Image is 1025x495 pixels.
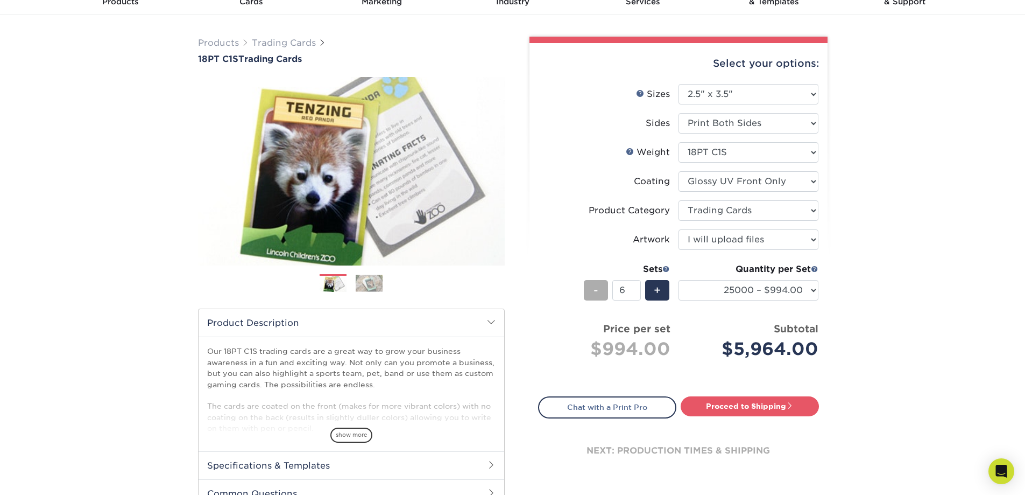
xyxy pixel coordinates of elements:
div: Coating [634,175,670,188]
h2: Product Description [199,309,504,337]
img: Trading Cards 01 [320,275,347,294]
div: $994.00 [547,336,670,362]
div: Sizes [636,88,670,101]
a: Proceed to Shipping [681,396,819,416]
span: show more [330,428,372,442]
div: next: production times & shipping [538,419,819,483]
div: Open Intercom Messenger [988,458,1014,484]
div: Quantity per Set [678,263,818,276]
p: Our 18PT C1S trading cards are a great way to grow your business awareness in a fun and exciting ... [207,346,496,434]
a: Products [198,38,239,48]
a: Chat with a Print Pro [538,396,676,418]
div: Artwork [633,233,670,246]
a: Trading Cards [252,38,316,48]
img: Trading Cards 02 [356,275,383,291]
strong: Price per set [603,323,670,334]
a: 18PT C1STrading Cards [198,54,505,64]
span: - [593,282,598,298]
div: Select your options: [538,43,819,84]
img: 18PT C1S 01 [198,65,505,277]
h1: Trading Cards [198,54,505,64]
div: $5,964.00 [687,336,818,362]
strong: Subtotal [774,323,818,334]
div: Sides [646,117,670,130]
div: Weight [626,146,670,159]
h2: Specifications & Templates [199,451,504,479]
div: Sets [584,263,670,276]
span: 18PT C1S [198,54,238,64]
span: + [654,282,661,298]
div: Product Category [589,204,670,217]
